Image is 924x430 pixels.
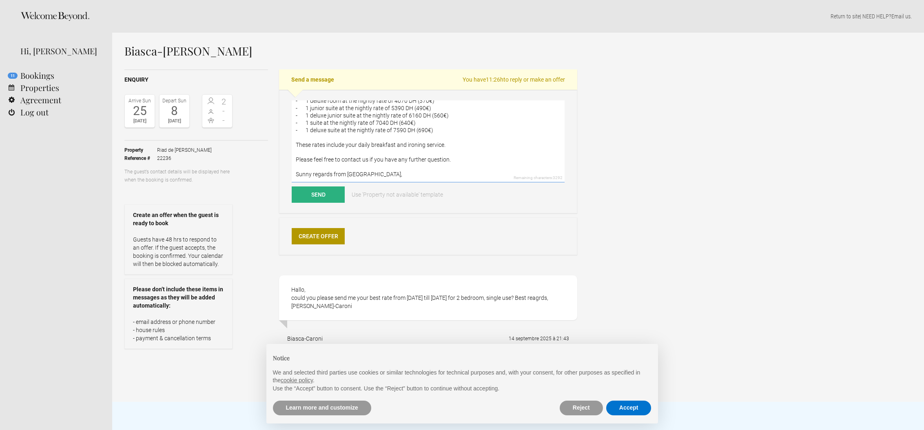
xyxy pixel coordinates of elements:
h2: Notice [273,354,651,362]
span: Riad de [PERSON_NAME] [157,146,212,154]
span: 2 [217,98,230,106]
a: Use 'Property not available' template [346,186,449,203]
div: 8 [162,105,187,117]
div: Hallo, could you please send me your best rate from [DATE] till [DATE] for 2 bedroom, single use?... [279,275,577,320]
a: cookie policy - link opens in a new tab [281,377,313,383]
strong: Reference # [124,154,157,162]
h2: Enquiry [124,75,268,84]
h1: Biasca-[PERSON_NAME] [124,45,577,57]
p: Use the “Accept” button to consent. Use the “Reject” button to continue without accepting. [273,385,651,393]
div: Depart Sun [162,97,187,105]
p: We and selected third parties use cookies or similar technologies for technical purposes and, wit... [273,369,651,385]
p: - email address or phone number - house rules - payment & cancellation terms [133,318,224,342]
button: Accept [606,401,651,415]
a: Email us [891,13,911,20]
strong: Property [124,146,157,154]
flynt-notification-badge: 11 [8,73,18,79]
p: | NEED HELP? . [124,12,912,20]
button: Reject [560,401,603,415]
div: 25 [127,105,153,117]
p: Guests have 48 hrs to respond to an offer. If the guest accepts, the booking is confirmed. Your c... [133,235,224,268]
flynt-countdown: 11:26h [486,76,503,83]
p: The guest’s contact details will be displayed here when the booking is confirmed. [124,168,233,184]
a: Create Offer [292,228,345,244]
flynt-date-display: 14 septembre 2025 à 21:43 [509,336,569,341]
a: Return to site [831,13,860,20]
strong: Please don’t include these items in messages as they will be added automatically: [133,285,224,310]
button: Learn more and customize [273,401,371,415]
h2: Send a message [279,69,577,90]
button: Send [292,186,345,203]
div: [DATE] [162,117,187,125]
div: [DATE] [127,117,153,125]
span: 22236 [157,154,212,162]
div: Hi, [PERSON_NAME] [20,45,100,57]
strong: Create an offer when the guest is ready to book [133,211,224,227]
div: Biasca-Caroni [287,335,323,343]
span: - [217,107,230,115]
span: You have to reply or make an offer [463,75,565,84]
div: Arrive Sun [127,97,153,105]
span: - [217,116,230,124]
